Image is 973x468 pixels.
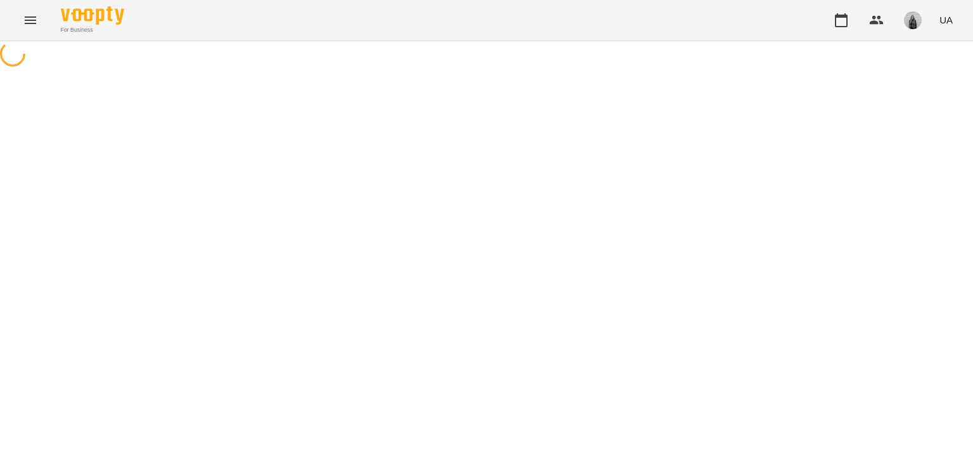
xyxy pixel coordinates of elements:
[15,5,46,35] button: Menu
[934,8,958,32] button: UA
[904,11,922,29] img: 465148d13846e22f7566a09ee851606a.jpeg
[61,26,124,34] span: For Business
[939,13,953,27] span: UA
[61,6,124,25] img: Voopty Logo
